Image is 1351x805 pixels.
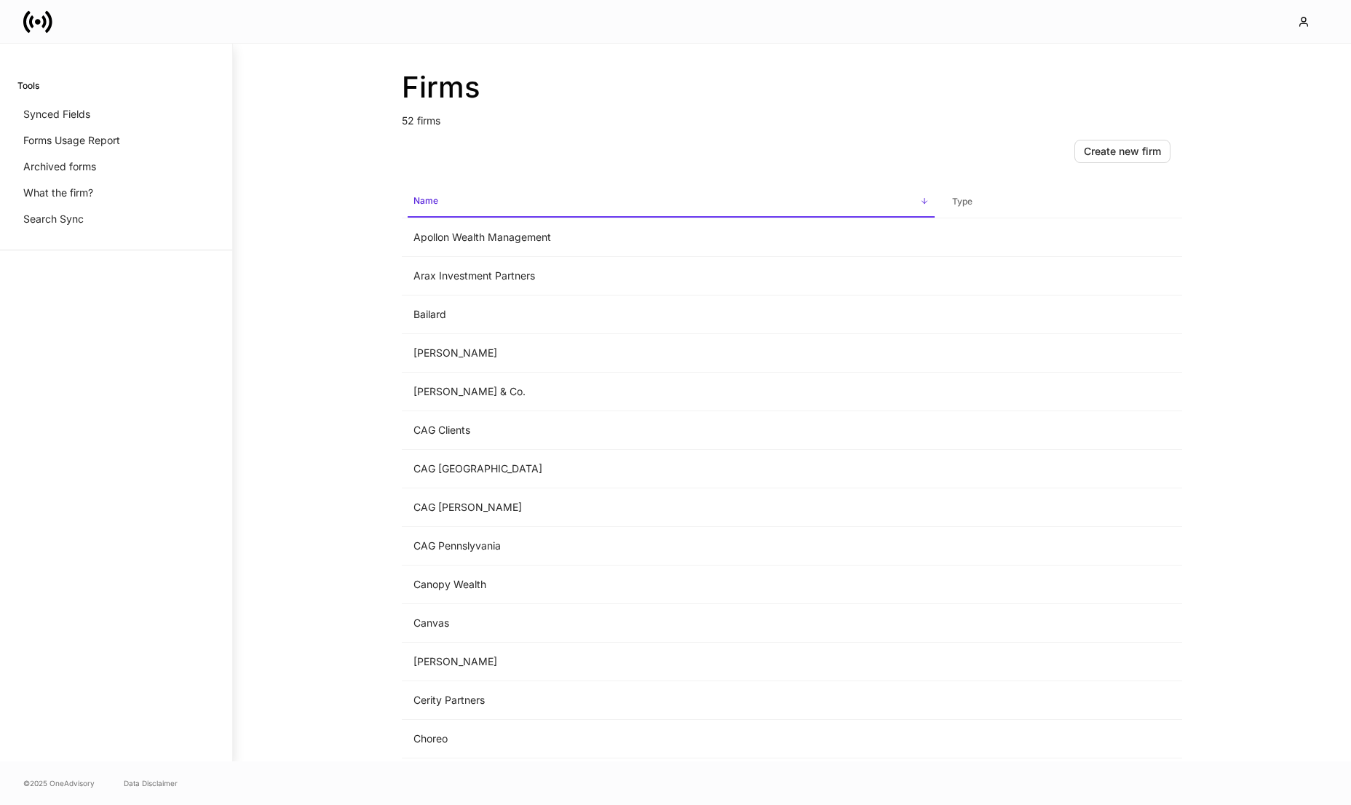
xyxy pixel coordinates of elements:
[402,566,940,604] td: Canopy Wealth
[402,681,940,720] td: Cerity Partners
[402,604,940,643] td: Canvas
[402,758,940,797] td: Cloudy Capital
[124,777,178,789] a: Data Disclaimer
[408,186,935,218] span: Name
[17,101,215,127] a: Synced Fields
[402,257,940,296] td: Arax Investment Partners
[23,107,90,122] p: Synced Fields
[17,79,39,92] h6: Tools
[413,194,438,207] h6: Name
[23,777,95,789] span: © 2025 OneAdvisory
[1074,140,1170,163] button: Create new firm
[402,450,940,488] td: CAG [GEOGRAPHIC_DATA]
[402,720,940,758] td: Choreo
[402,105,1182,128] p: 52 firms
[17,154,215,180] a: Archived forms
[402,70,1182,105] h2: Firms
[402,488,940,527] td: CAG [PERSON_NAME]
[402,296,940,334] td: Bailard
[402,411,940,450] td: CAG Clients
[946,187,1176,217] span: Type
[23,186,93,200] p: What the firm?
[402,527,940,566] td: CAG Pennslyvania
[17,180,215,206] a: What the firm?
[17,127,215,154] a: Forms Usage Report
[23,133,120,148] p: Forms Usage Report
[402,334,940,373] td: [PERSON_NAME]
[23,212,84,226] p: Search Sync
[1084,144,1161,159] div: Create new firm
[402,373,940,411] td: [PERSON_NAME] & Co.
[952,194,972,208] h6: Type
[17,206,215,232] a: Search Sync
[402,643,940,681] td: [PERSON_NAME]
[402,218,940,257] td: Apollon Wealth Management
[23,159,96,174] p: Archived forms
